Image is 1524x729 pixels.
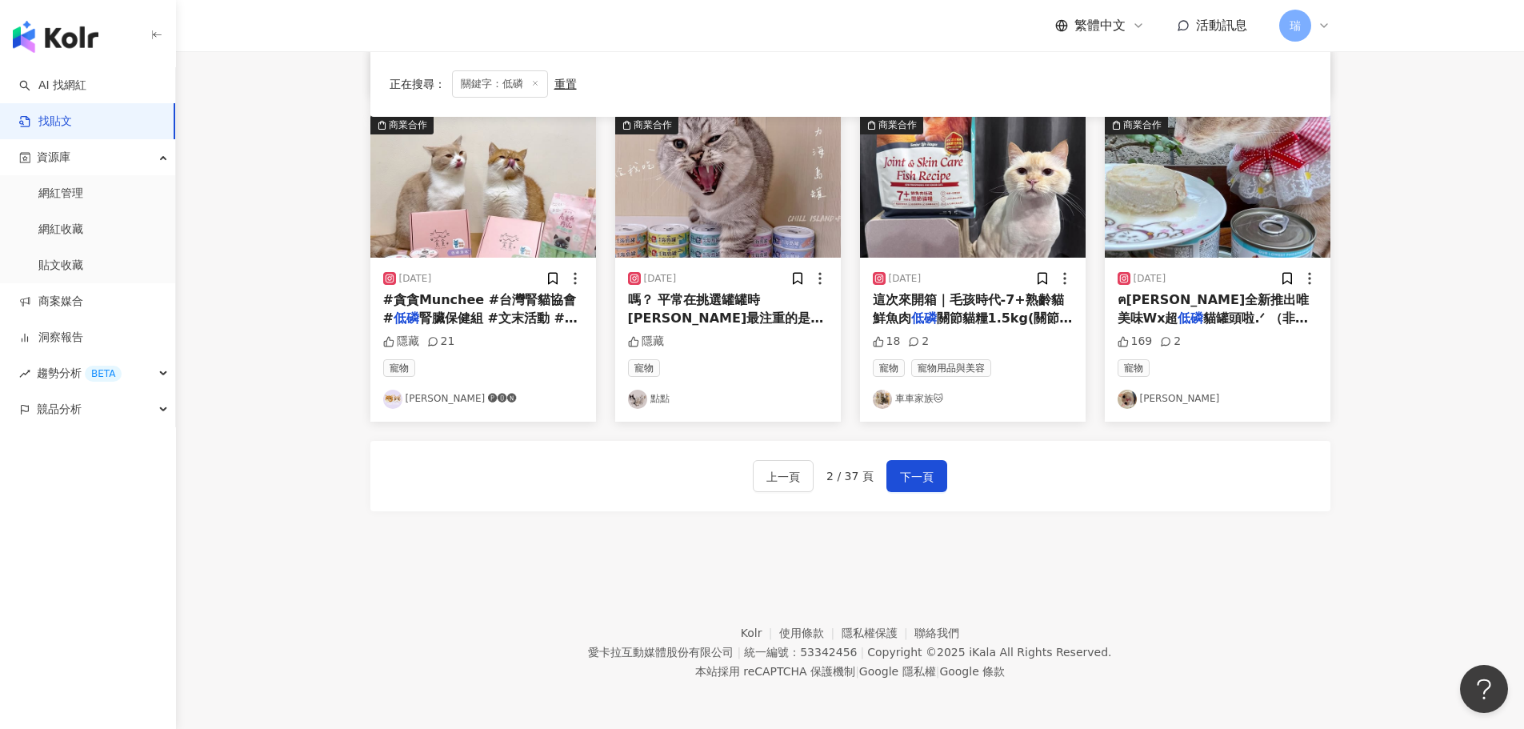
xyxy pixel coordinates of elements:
div: 2 [1160,334,1181,350]
div: [DATE] [399,272,432,286]
button: 商業合作 [860,115,1086,258]
span: 本站採用 reCAPTCHA 保護機制 [695,662,1005,681]
div: 愛卡拉互動媒體股份有限公司 [588,646,734,659]
div: 統一編號：53342456 [744,646,857,659]
button: 商業合作 [615,115,841,258]
img: KOL Avatar [628,390,647,409]
span: | [737,646,741,659]
a: 網紅收藏 [38,222,83,238]
a: 商案媒合 [19,294,83,310]
div: [DATE] [644,272,677,286]
span: 關鍵字：低磷 [452,70,548,98]
span: 正在搜尋 ： [390,78,446,90]
span: 競品分析 [37,391,82,427]
span: 寵物用品與美容 [911,359,991,377]
a: 找貼文 [19,114,72,130]
span: 資源庫 [37,139,70,175]
div: 隱藏 [383,334,419,350]
a: 隱私權保護 [842,627,915,639]
span: 上一頁 [766,467,800,487]
a: 網紅管理 [38,186,83,202]
div: 2 [908,334,929,350]
span: rise [19,368,30,379]
span: 貓罐頭啦.ᐟ （非主食罐）ฅ ฅ 三種口味 ฅ ＊海陸雙拼（超 [1118,310,1315,362]
a: 使用條款 [779,627,842,639]
span: 寵物 [383,359,415,377]
span: 寵物 [628,359,660,377]
button: 商業合作 [1105,115,1330,258]
div: Copyright © 2025 All Rights Reserved. [867,646,1111,659]
img: KOL Avatar [383,390,402,409]
img: post-image [860,115,1086,258]
a: 聯絡我們 [914,627,959,639]
mark: 低磷 [911,310,937,326]
button: 下一頁 [886,460,947,492]
span: #貪貪Munchee #台灣腎貓協會 # [383,292,577,325]
img: post-image [615,115,841,258]
div: 商業合作 [389,117,427,133]
div: 169 [1118,334,1153,350]
div: 18 [873,334,901,350]
span: 繁體中文 [1074,17,1126,34]
a: 貼文收藏 [38,258,83,274]
span: | [860,646,864,659]
img: logo [13,21,98,53]
span: 關節貓糧1.5kg(關節保健）｜✨ [873,310,1073,343]
a: Google 條款 [939,665,1005,678]
span: | [855,665,859,678]
a: KOL Avatar[PERSON_NAME] 🅟🅞🅝 [383,390,583,409]
a: Google 隱私權 [859,665,936,678]
div: 21 [427,334,455,350]
a: iKala [969,646,996,659]
a: 洞察報告 [19,330,83,346]
a: KOL Avatar點點 [628,390,828,409]
div: 隱藏 [628,334,664,350]
a: searchAI 找網紅 [19,78,86,94]
span: 趨勢分析 [37,355,122,391]
span: 嗎？ 平常在挑選罐罐時 [PERSON_NAME]最注重的是 [628,292,824,325]
div: [DATE] [1134,272,1166,286]
span: 2 / 37 頁 [826,470,874,483]
div: [DATE] [889,272,922,286]
div: 商業合作 [634,117,672,133]
span: 腎臟保健組 #文末活動 #品牌合作 [383,310,578,343]
img: KOL Avatar [1118,390,1137,409]
div: 重置 [554,78,577,90]
span: 下一頁 [900,467,934,487]
div: BETA [85,366,122,382]
mark: 低磷 [394,310,419,326]
a: KOL Avatar車車家族🐱 [873,390,1073,409]
div: 商業合作 [878,117,917,133]
span: 寵物 [1118,359,1150,377]
img: post-image [1105,115,1330,258]
button: 上一頁 [753,460,814,492]
img: post-image [370,115,596,258]
a: KOL Avatar[PERSON_NAME] [1118,390,1318,409]
span: ฅ[PERSON_NAME]全新推出唯美味Wx超 [1118,292,1310,325]
span: | [936,665,940,678]
button: 商業合作 [370,115,596,258]
img: KOL Avatar [873,390,892,409]
span: 寵物 [873,359,905,377]
iframe: Help Scout Beacon - Open [1460,665,1508,713]
span: 活動訊息 [1196,18,1247,33]
span: 瑞 [1290,17,1301,34]
a: Kolr [741,627,779,639]
mark: 低磷 [1178,310,1203,326]
div: 商業合作 [1123,117,1162,133]
span: 這次來開箱｜毛孩時代-7+熟齡貓 鮮魚肉 [873,292,1064,325]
